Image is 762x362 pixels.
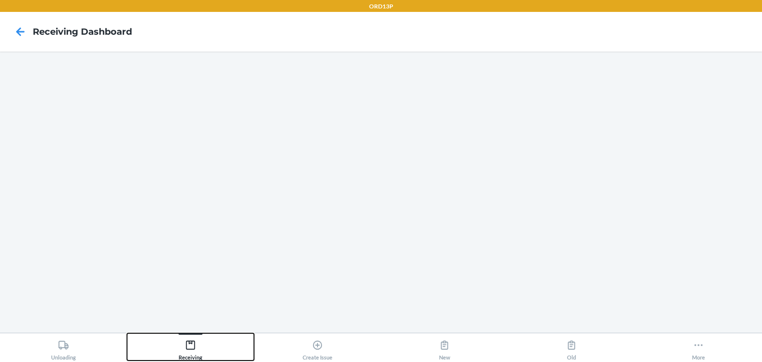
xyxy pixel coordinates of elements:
[635,333,762,361] button: More
[303,336,332,361] div: Create Issue
[179,336,202,361] div: Receiving
[8,60,754,325] iframe: Receiving dashboard
[369,2,393,11] p: ORD13P
[439,336,450,361] div: New
[566,336,577,361] div: Old
[692,336,705,361] div: More
[127,333,254,361] button: Receiving
[33,25,132,38] h4: Receiving dashboard
[381,333,508,361] button: New
[254,333,381,361] button: Create Issue
[51,336,76,361] div: Unloading
[508,333,635,361] button: Old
